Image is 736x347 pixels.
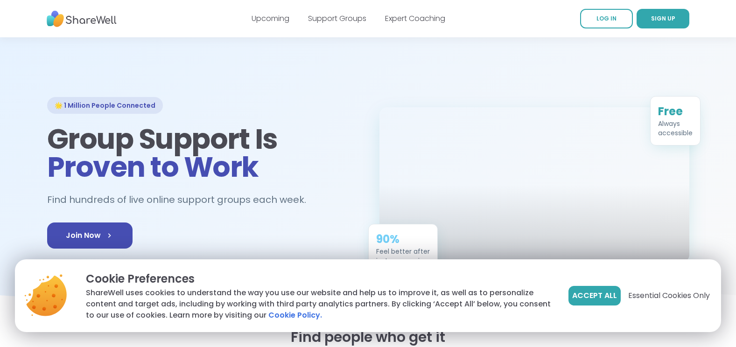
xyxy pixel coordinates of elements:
a: Expert Coaching [385,13,445,24]
a: Upcoming [252,13,289,24]
div: Always accessible [658,118,693,136]
a: LOG IN [580,9,633,28]
p: Cookie Preferences [86,271,554,287]
div: Free [658,103,693,118]
a: SIGN UP [637,9,689,28]
h2: Find hundreds of live online support groups each week. [47,192,316,208]
span: Essential Cookies Only [628,290,710,301]
a: Support Groups [308,13,366,24]
span: Join Now [66,230,114,241]
button: Accept All [568,286,621,305]
span: Accept All [572,290,617,301]
a: Join Now [47,222,133,249]
h2: Find people who get it [47,329,689,346]
span: Proven to Work [47,147,259,187]
p: ShareWell uses cookies to understand the way you use our website and help us to improve it, as we... [86,287,554,321]
a: Cookie Policy. [268,310,322,321]
span: SIGN UP [651,14,675,22]
div: Feel better after just one session [376,245,430,264]
span: LOG IN [596,14,617,22]
h1: Group Support Is [47,125,357,181]
div: 90% [376,230,430,245]
img: ShareWell Nav Logo [47,6,117,32]
div: 🌟 1 Million People Connected [47,97,163,114]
